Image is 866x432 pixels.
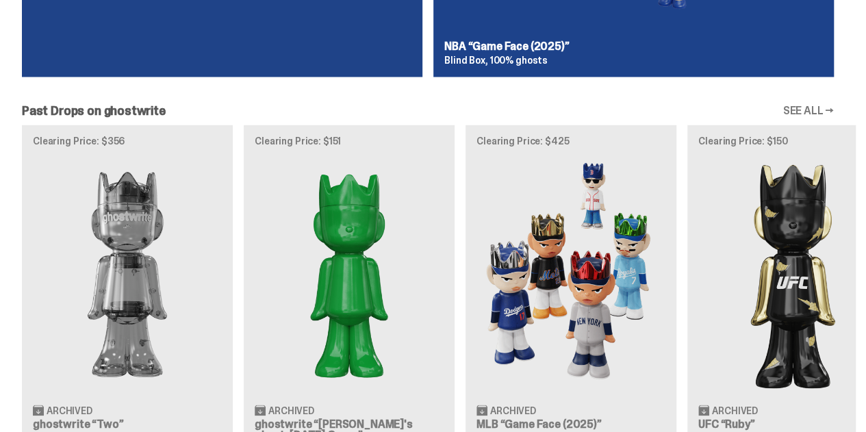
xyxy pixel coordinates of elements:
[489,54,547,66] span: 100% ghosts
[255,136,444,145] p: Clearing Price: $151
[476,136,665,145] p: Clearing Price: $425
[33,156,222,392] img: Two
[33,418,222,429] h3: ghostwrite “Two”
[490,405,536,415] span: Archived
[444,41,823,52] h3: NBA “Game Face (2025)”
[255,156,444,392] img: Schrödinger's ghost: Sunday Green
[22,104,166,116] h2: Past Drops on ghostwrite
[444,54,488,66] span: Blind Box,
[47,405,92,415] span: Archived
[782,105,834,116] a: SEE ALL →
[712,405,758,415] span: Archived
[33,136,222,145] p: Clearing Price: $356
[476,418,665,429] h3: MLB “Game Face (2025)”
[476,156,665,392] img: Game Face (2025)
[268,405,314,415] span: Archived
